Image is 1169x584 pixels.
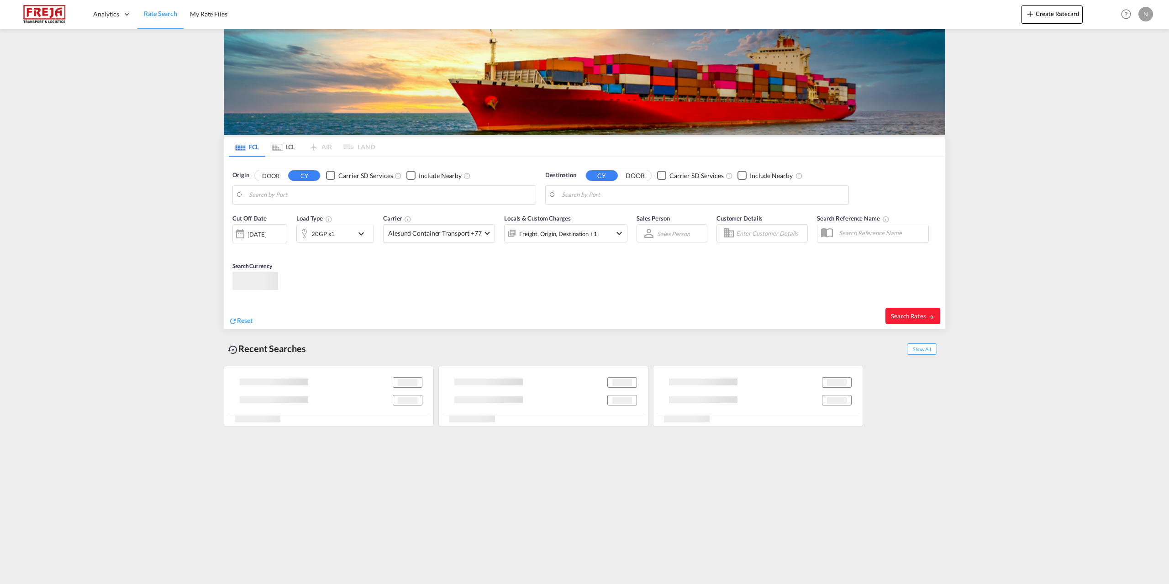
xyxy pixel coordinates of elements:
md-checkbox: Checkbox No Ink [737,171,793,180]
div: Recent Searches [224,338,310,359]
span: Cut Off Date [232,215,267,222]
button: CY [586,170,618,181]
img: LCL+%26+FCL+BACKGROUND.png [224,29,945,135]
div: [DATE] [232,224,287,243]
div: Include Nearby [750,171,793,180]
md-icon: icon-chevron-down [356,228,371,239]
md-icon: icon-arrow-right [928,314,935,320]
span: Locals & Custom Charges [504,215,571,222]
md-icon: Unchecked: Ignores neighbouring ports when fetching rates.Checked : Includes neighbouring ports w... [795,172,803,179]
span: Help [1118,6,1134,22]
button: Search Ratesicon-arrow-right [885,308,940,324]
div: 20GP x1 [311,227,335,240]
div: Help [1118,6,1138,23]
img: 586607c025bf11f083711d99603023e7.png [14,4,75,25]
md-pagination-wrapper: Use the left and right arrow keys to navigate between tabs [229,137,375,157]
md-icon: icon-refresh [229,317,237,325]
md-datepicker: Select [232,242,239,255]
span: Carrier [383,215,411,222]
button: icon-plus 400-fgCreate Ratecard [1021,5,1083,24]
div: N [1138,7,1153,21]
span: Search Reference Name [817,215,890,222]
div: 20GP x1icon-chevron-down [296,225,374,243]
span: Search Currency [232,263,272,269]
div: Freight Origin Destination Factory Stuffing [519,227,597,240]
md-checkbox: Checkbox No Ink [326,171,393,180]
div: Origin DOOR CY Checkbox No InkUnchecked: Search for CY (Container Yard) services for all selected... [224,157,945,329]
md-checkbox: Checkbox No Ink [406,171,462,180]
span: My Rate Files [190,10,227,18]
span: Alesund Container Transport +77 [388,229,482,238]
span: Rate Search [144,10,177,17]
md-tab-item: FCL [229,137,265,157]
div: icon-refreshReset [229,316,253,326]
input: Search Reference Name [834,226,928,240]
md-icon: icon-information-outline [325,216,332,223]
button: CY [288,170,320,181]
md-icon: icon-chevron-down [614,228,625,239]
md-tab-item: LCL [265,137,302,157]
button: DOOR [619,170,651,181]
md-icon: Unchecked: Ignores neighbouring ports when fetching rates.Checked : Includes neighbouring ports w... [463,172,471,179]
div: Carrier SD Services [338,171,393,180]
md-icon: Your search will be saved by the below given name [882,216,890,223]
div: Include Nearby [419,171,462,180]
md-icon: icon-plus 400-fg [1025,8,1036,19]
span: Customer Details [716,215,763,222]
input: Search by Port [562,188,844,202]
span: Search Rates [891,312,935,320]
input: Enter Customer Details [736,226,805,240]
md-icon: Unchecked: Search for CY (Container Yard) services for all selected carriers.Checked : Search for... [395,172,402,179]
button: DOOR [255,170,287,181]
input: Search by Port [249,188,531,202]
span: Load Type [296,215,332,222]
div: Freight Origin Destination Factory Stuffingicon-chevron-down [504,224,627,242]
md-select: Sales Person [656,227,691,240]
div: Carrier SD Services [669,171,724,180]
span: Destination [545,171,576,180]
md-icon: The selected Trucker/Carrierwill be displayed in the rate results If the rates are from another f... [404,216,411,223]
span: Show All [907,343,937,355]
md-checkbox: Checkbox No Ink [657,171,724,180]
span: Sales Person [637,215,670,222]
div: [DATE] [247,230,266,238]
md-icon: Unchecked: Search for CY (Container Yard) services for all selected carriers.Checked : Search for... [726,172,733,179]
span: Reset [237,316,253,324]
md-icon: icon-backup-restore [227,344,238,355]
span: Analytics [93,10,119,19]
span: Origin [232,171,249,180]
